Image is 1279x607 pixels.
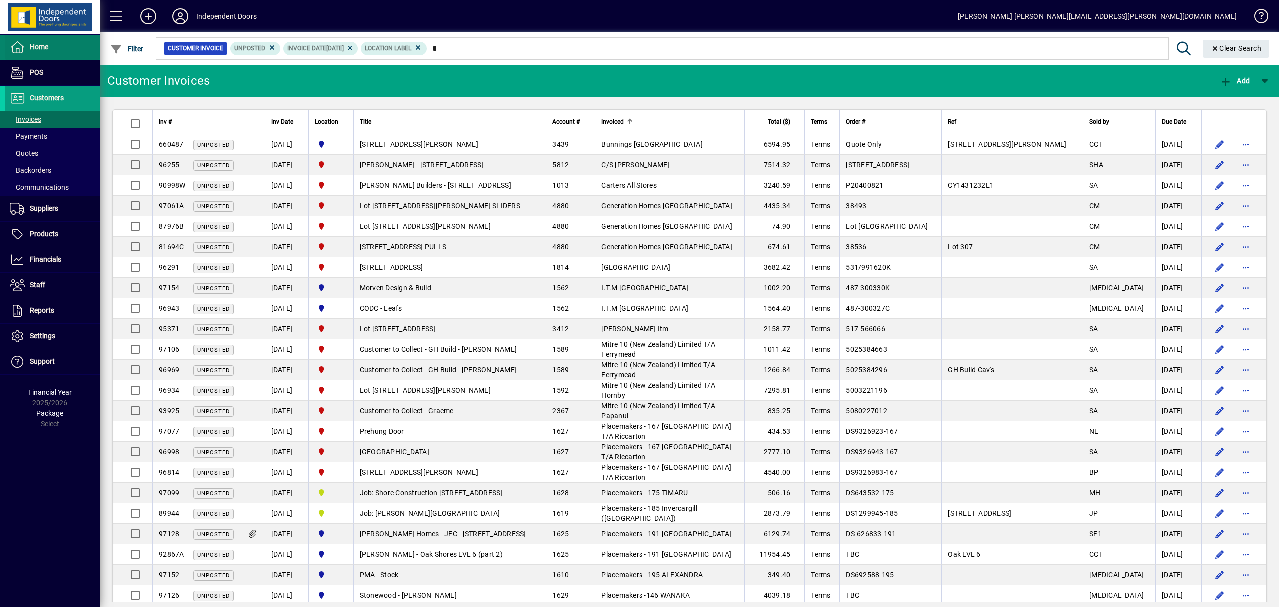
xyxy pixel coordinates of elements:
[168,43,223,53] span: Customer Invoice
[315,344,347,355] span: Christchurch
[1212,526,1228,542] button: Edit
[552,366,569,374] span: 1589
[10,132,47,140] span: Payments
[315,116,347,127] div: Location
[744,339,804,360] td: 1011.42
[552,407,569,415] span: 2367
[1212,157,1228,173] button: Edit
[159,181,186,189] span: 90998W
[1089,325,1098,333] span: SA
[1238,423,1254,439] button: More options
[30,204,58,212] span: Suppliers
[846,386,887,394] span: 5003221196
[265,216,308,237] td: [DATE]
[5,273,100,298] a: Staff
[1238,362,1254,378] button: More options
[360,243,447,251] span: [STREET_ADDRESS] PULLS
[10,183,69,191] span: Communications
[265,360,308,380] td: [DATE]
[30,255,61,263] span: Financials
[1238,300,1254,316] button: More options
[197,326,230,333] span: Unposted
[1155,196,1201,216] td: [DATE]
[197,306,230,312] span: Unposted
[360,407,454,415] span: Customer to Collect - Graeme
[5,128,100,145] a: Payments
[360,202,520,210] span: Lot [STREET_ADDRESS][PERSON_NAME] SLIDERS
[1203,40,1270,58] button: Clear
[271,116,293,127] span: Inv Date
[1089,116,1149,127] div: Sold by
[197,162,230,169] span: Unposted
[552,222,569,230] span: 4880
[1212,218,1228,234] button: Edit
[159,304,179,312] span: 96943
[360,345,517,353] span: Customer to Collect - GH Build - [PERSON_NAME]
[1089,284,1144,292] span: [MEDICAL_DATA]
[601,263,670,271] span: [GEOGRAPHIC_DATA]
[1162,116,1195,127] div: Due Date
[360,116,540,127] div: Title
[159,263,179,271] span: 96291
[360,284,431,292] span: Morven Design & Build
[552,304,569,312] span: 1562
[5,145,100,162] a: Quotes
[1238,546,1254,562] button: More options
[1089,181,1098,189] span: SA
[744,421,804,442] td: 434.53
[1089,304,1144,312] span: [MEDICAL_DATA]
[744,155,804,175] td: 7514.32
[1089,345,1098,353] span: SA
[315,364,347,375] span: Christchurch
[846,304,890,312] span: 487-300327C
[811,140,830,148] span: Terms
[751,116,799,127] div: Total ($)
[265,257,308,278] td: [DATE]
[315,200,347,211] span: Christchurch
[10,149,38,157] span: Quotes
[159,345,179,353] span: 97106
[10,115,41,123] span: Invoices
[1212,177,1228,193] button: Edit
[1162,116,1186,127] span: Due Date
[197,224,230,230] span: Unposted
[1089,140,1103,148] span: CCT
[1155,237,1201,257] td: [DATE]
[601,140,703,148] span: Bunnings [GEOGRAPHIC_DATA]
[159,222,184,230] span: 87976B
[197,142,230,148] span: Unposted
[315,282,347,293] span: Cromwell Central Otago
[1212,485,1228,501] button: Edit
[1212,280,1228,296] button: Edit
[30,306,54,314] span: Reports
[287,45,326,52] span: Invoice date
[1238,567,1254,583] button: More options
[846,407,887,415] span: 5080227012
[360,140,478,148] span: [STREET_ADDRESS][PERSON_NAME]
[360,386,491,394] span: Lot [STREET_ADDRESS][PERSON_NAME]
[197,285,230,292] span: Unposted
[315,180,347,191] span: Christchurch
[1212,403,1228,419] button: Edit
[360,304,402,312] span: CODC - Leafs
[1238,403,1254,419] button: More options
[265,401,308,421] td: [DATE]
[5,349,100,374] a: Support
[552,161,569,169] span: 5812
[1089,386,1098,394] span: SA
[1089,222,1100,230] span: CM
[1238,444,1254,460] button: More options
[10,166,51,174] span: Backorders
[811,161,830,169] span: Terms
[1238,464,1254,480] button: More options
[811,116,827,127] span: Terms
[846,345,887,353] span: 5025384663
[5,222,100,247] a: Products
[601,243,732,251] span: Generation Homes [GEOGRAPHIC_DATA]
[159,407,179,415] span: 93925
[315,221,347,232] span: Christchurch
[360,325,436,333] span: Lot [STREET_ADDRESS]
[552,116,580,127] span: Account #
[1247,2,1267,34] a: Knowledge Base
[601,325,668,333] span: [PERSON_NAME] Itm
